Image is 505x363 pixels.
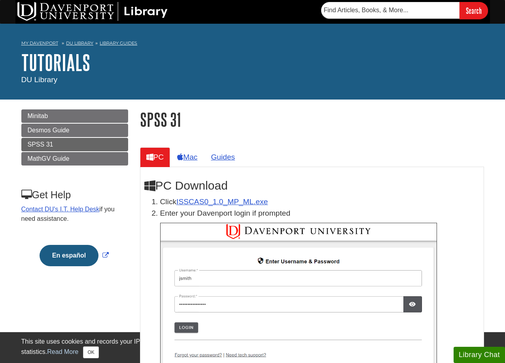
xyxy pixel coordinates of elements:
h1: SPSS 31 [140,109,484,130]
a: Mac [171,147,204,167]
a: Minitab [21,109,128,123]
h3: Get Help [21,189,127,201]
div: This site uses cookies and records your IP address for usage statistics. Additionally, we use Goo... [21,337,484,358]
button: En español [40,245,98,266]
nav: breadcrumb [21,38,484,51]
span: MathGV Guide [28,155,70,162]
input: Search [460,2,488,19]
button: Library Chat [454,347,505,363]
a: Download opens in new window [176,197,268,206]
a: Tutorials [21,50,90,75]
form: Searches DU Library's articles, books, and more [321,2,488,19]
a: My Davenport [21,40,58,47]
span: Minitab [28,113,48,119]
a: PC [140,147,170,167]
span: DU Library [21,75,58,84]
a: MathGV Guide [21,152,128,166]
li: Click [160,196,480,208]
span: Desmos Guide [28,127,70,134]
p: Enter your Davenport login if prompted [160,208,480,219]
h2: PC Download [144,179,480,192]
a: Library Guides [100,40,137,46]
a: Desmos Guide [21,124,128,137]
a: Link opens in new window [38,252,111,259]
img: DU Library [17,2,168,21]
a: Guides [204,147,241,167]
button: Close [83,346,98,358]
input: Find Articles, Books, & More... [321,2,460,19]
a: SPSS 31 [21,138,128,151]
a: Read More [47,348,78,355]
p: if you need assistance. [21,205,127,224]
div: Guide Page Menu [21,109,128,280]
a: Contact DU's I.T. Help Desk [21,206,100,213]
a: DU Library [66,40,93,46]
span: SPSS 31 [28,141,53,148]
